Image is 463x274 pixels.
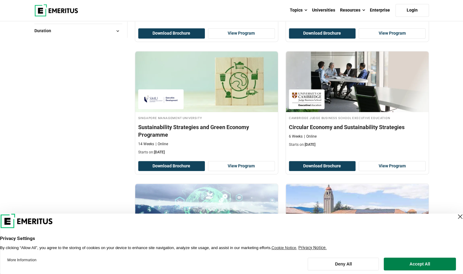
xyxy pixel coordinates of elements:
button: Download Brochure [138,161,205,171]
a: View Program [359,161,426,171]
img: Cambridge Judge Business School Executive Education [292,92,321,106]
p: Starts on: [138,150,275,155]
button: Download Brochure [138,28,205,39]
a: View Program [208,161,275,171]
img: Singapore Management University [141,92,181,106]
h4: Sustainability Strategies and Green Economy Programme [138,123,275,139]
span: Duration [34,27,56,34]
a: View Program [208,28,275,39]
a: Sustainability Course by Singapore Management University - September 30, 2025 Singapore Managemen... [135,51,278,158]
h4: Cambridge Judge Business School Executive Education [289,115,426,120]
p: 6 Weeks [289,134,303,139]
p: Online [304,134,317,139]
a: Business Management Course by Cambridge Judge Business School Executive Education - October 30, 2... [286,51,429,150]
p: Starts on: [289,142,426,147]
img: Sustainability Strategies and Green Economy Programme | Online Sustainability Course [135,51,278,112]
button: Duration [34,26,122,36]
p: Online [156,142,168,147]
img: Sustainability Strategies: Develop Initiatives to Transform Your Business | Online Sustainability... [286,184,429,245]
button: Download Brochure [289,161,356,171]
button: Download Brochure [289,28,356,39]
h4: Circular Economy and Sustainability Strategies [289,123,426,131]
a: Login [395,4,429,17]
h4: Singapore Management University [138,115,275,120]
img: Imperial Sustainability Leadership Programme | Online Leadership Course [135,184,278,245]
p: 14 Weeks [138,142,154,147]
a: View Program [359,28,426,39]
span: [DATE] [305,142,315,147]
img: Circular Economy and Sustainability Strategies | Online Business Management Course [286,51,429,112]
span: [DATE] [154,150,165,154]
